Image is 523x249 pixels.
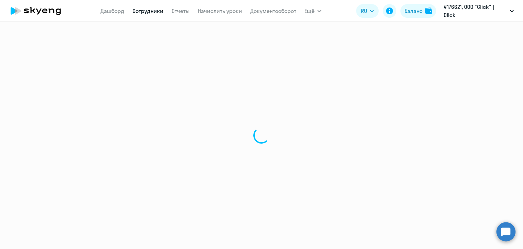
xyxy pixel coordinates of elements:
img: balance [425,8,432,14]
button: Балансbalance [400,4,436,18]
a: Начислить уроки [198,8,242,14]
button: RU [356,4,379,18]
a: Отчеты [172,8,190,14]
a: Сотрудники [132,8,163,14]
button: Ещё [304,4,321,18]
p: #176621, ООО "Click" | Click [444,3,507,19]
span: RU [361,7,367,15]
a: Документооборот [250,8,296,14]
span: Ещё [304,7,315,15]
div: Баланс [405,7,423,15]
a: Дашборд [100,8,124,14]
button: #176621, ООО "Click" | Click [440,3,517,19]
